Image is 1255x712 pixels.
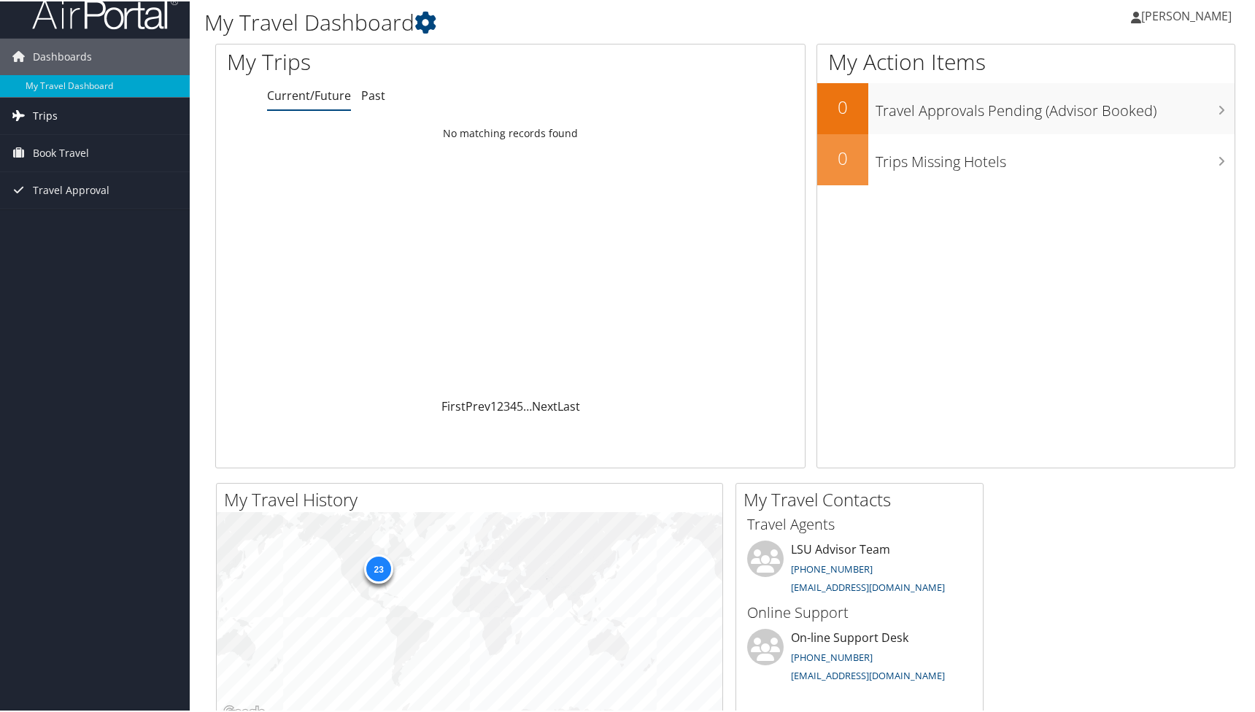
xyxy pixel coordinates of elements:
[441,397,466,413] a: First
[876,92,1235,120] h3: Travel Approvals Pending (Advisor Booked)
[224,486,722,511] h2: My Travel History
[361,86,385,102] a: Past
[204,6,899,36] h1: My Travel Dashboard
[1141,7,1232,23] span: [PERSON_NAME]
[523,397,532,413] span: …
[33,171,109,207] span: Travel Approval
[740,539,979,599] li: LSU Advisor Team
[817,45,1235,76] h1: My Action Items
[33,96,58,133] span: Trips
[490,397,497,413] a: 1
[747,601,972,622] h3: Online Support
[510,397,517,413] a: 4
[517,397,523,413] a: 5
[740,627,979,687] li: On-line Support Desk
[817,144,868,169] h2: 0
[744,486,983,511] h2: My Travel Contacts
[497,397,503,413] a: 2
[876,143,1235,171] h3: Trips Missing Hotels
[557,397,580,413] a: Last
[267,86,351,102] a: Current/Future
[216,119,805,145] td: No matching records found
[791,579,945,592] a: [EMAIL_ADDRESS][DOMAIN_NAME]
[33,37,92,74] span: Dashboards
[791,561,873,574] a: [PHONE_NUMBER]
[364,553,393,582] div: 23
[817,133,1235,184] a: 0Trips Missing Hotels
[817,82,1235,133] a: 0Travel Approvals Pending (Advisor Booked)
[817,93,868,118] h2: 0
[791,667,945,681] a: [EMAIL_ADDRESS][DOMAIN_NAME]
[466,397,490,413] a: Prev
[791,649,873,662] a: [PHONE_NUMBER]
[747,513,972,533] h3: Travel Agents
[33,133,89,170] span: Book Travel
[503,397,510,413] a: 3
[532,397,557,413] a: Next
[227,45,549,76] h1: My Trips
